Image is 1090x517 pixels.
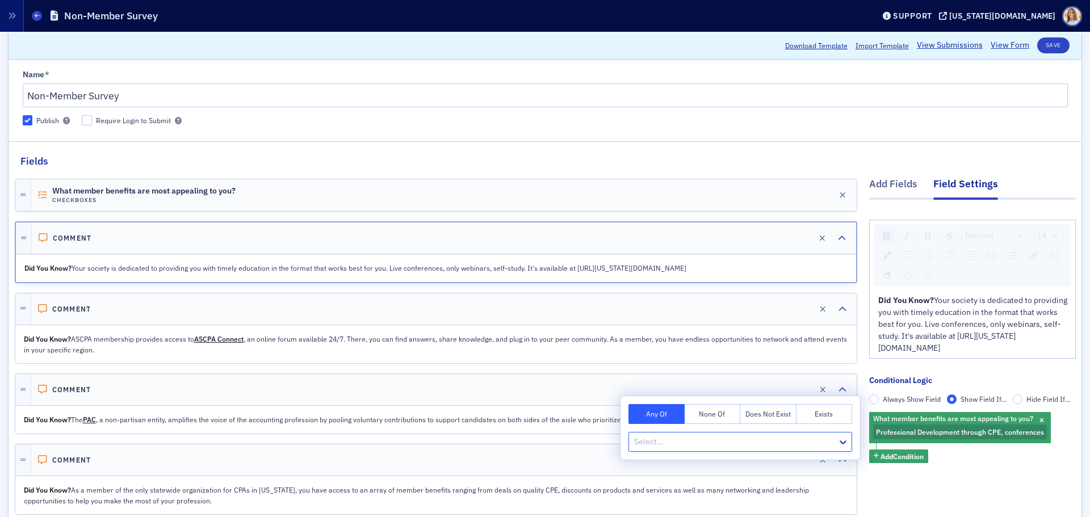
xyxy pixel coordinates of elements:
input: Publish [23,115,33,125]
div: Conditional Logic [869,375,932,386]
div: rdw-textalign-control [898,248,982,264]
div: Field Settings [933,176,998,199]
div: Image [1046,248,1063,264]
div: rdw-toolbar [874,224,1071,287]
button: Exists [796,404,853,424]
span: Profile [1062,6,1082,26]
div: Strikethrough [941,228,958,243]
div: Remove [879,267,895,283]
span: Import Template [856,40,909,51]
div: rdw-list-control [982,248,1023,264]
h1: Non-Member Survey [64,9,158,23]
abbr: This field is required [45,70,49,78]
button: Download Template [785,40,848,51]
div: Bold [879,228,894,243]
div: Justify [963,248,979,264]
div: Name [23,70,44,80]
div: rdw-color-picker [877,248,898,264]
a: View Submissions [917,40,983,52]
span: Did You Know? [878,295,934,305]
div: Professional Development through CPE, conferences [869,412,1051,443]
div: Publish [36,116,59,125]
p: The , a non-partisan entity, amplifies the voice of the accounting profession by pooling voluntar... [24,414,848,424]
span: Show Field If... [961,394,1007,403]
p: ASCPA membership provides access to , an online forum available 24/7. There, you can find answers... [24,334,848,355]
h2: Fields [20,154,48,169]
span: Always Show Field [883,394,941,403]
div: rdw-history-control [898,267,938,283]
input: Require Login to Submit [82,115,92,125]
div: Underline [920,228,937,244]
div: Link [1025,248,1042,264]
strong: Did You Know? [24,415,71,424]
h4: Comment [52,385,91,394]
div: rdw-inline-control [877,228,960,245]
span: Professional Development through CPE, conferences [876,427,1044,436]
div: rdw-editor [878,295,1067,354]
div: Add Fields [869,176,917,197]
button: Does Not Exist [740,404,796,424]
strong: Did You Know? [24,263,72,272]
div: Redo [920,267,936,283]
div: Support [893,11,932,21]
a: Block Type [962,228,1029,244]
div: Undo [900,267,916,283]
p: As a member of the only statewide organization for CPAs in [US_STATE], you have access to an arra... [24,485,848,506]
a: View Form [991,40,1029,52]
div: [US_STATE][DOMAIN_NAME] [949,11,1055,21]
button: Any Of [628,404,685,424]
div: Left [900,248,916,264]
input: Hide Field If... [1013,394,1023,405]
a: PAC [83,415,96,424]
div: rdw-dropdown [962,228,1030,245]
h4: Comment [53,234,92,242]
h4: Checkboxes [52,196,236,204]
h4: Comment [52,305,91,313]
div: rdw-block-control [960,228,1032,245]
div: Ordered [1005,248,1021,263]
div: rdw-dropdown [1033,228,1063,245]
p: Your society is dedicated to providing you with timely education in the format that works best fo... [24,263,848,273]
div: rdw-link-control [1023,248,1044,264]
button: None Of [685,404,741,424]
span: Your society is dedicated to providing you with timely education in the format that works best fo... [878,295,1069,353]
div: Center [921,248,937,264]
strong: Did You Know? [24,334,71,343]
a: ASCPA Connect [194,334,244,343]
h4: Comment [52,456,91,464]
span: Add Condition [881,451,924,461]
div: rdw-remove-control [877,267,898,283]
span: Hide Field If... [1026,394,1070,403]
div: Right [942,248,958,264]
span: What member benefits are most appealing to you? [873,414,1033,423]
div: Italic [898,228,915,244]
div: rdw-font-size-control [1032,228,1065,245]
a: Font Size [1034,228,1063,244]
button: [US_STATE][DOMAIN_NAME] [939,12,1059,20]
button: Save [1037,37,1070,53]
input: Show Field If... [947,394,957,405]
div: Require Login to Submit [96,116,171,125]
input: Always Show Field [869,394,879,405]
button: AddCondition [869,449,929,464]
strong: Did You Know? [24,485,71,494]
div: rdw-image-control [1044,248,1065,264]
span: What member benefits are most appealing to you? [52,187,236,196]
div: Unordered [984,248,1001,264]
span: 14 [1037,229,1047,242]
div: rdw-wrapper [869,220,1076,359]
span: Normal [965,229,993,242]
